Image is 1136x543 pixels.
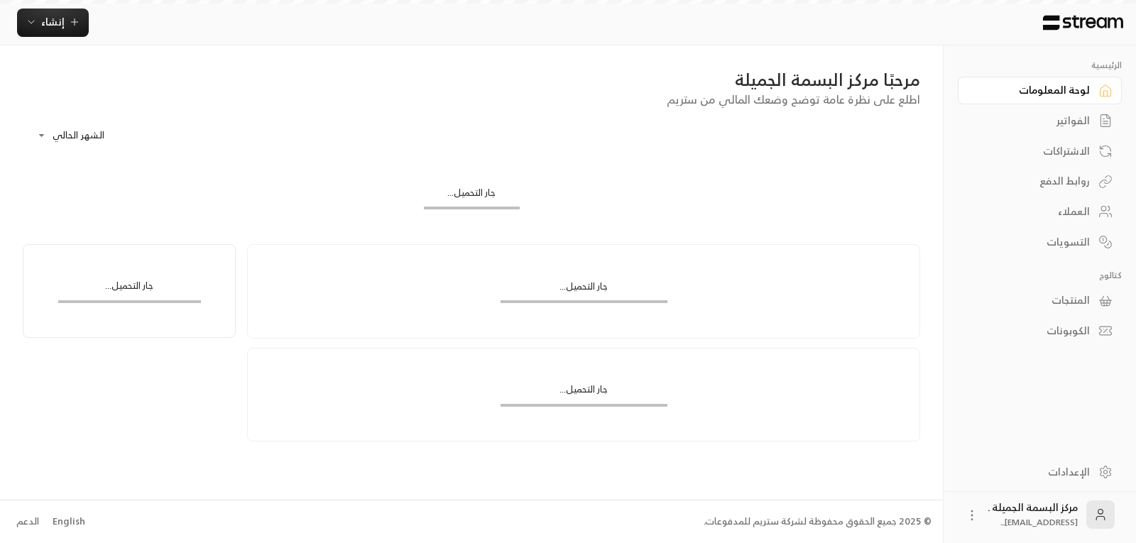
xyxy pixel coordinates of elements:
[958,60,1122,71] p: الرئيسية
[958,287,1122,314] a: المنتجات
[976,465,1090,479] div: الإعدادات
[58,279,201,300] div: جار التحميل...
[976,83,1090,97] div: لوحة المعلومات
[958,107,1122,135] a: الفواتير
[958,228,1122,256] a: التسويات
[704,515,932,529] div: © 2025 جميع الحقوق محفوظة لشركة ستريم للمدفوعات.
[667,89,920,109] span: اطلع على نظرة عامة توضح وضعك المالي من ستريم
[1042,15,1125,31] img: Logo
[501,383,667,403] div: جار التحميل...
[958,458,1122,486] a: الإعدادات
[976,144,1090,158] div: الاشتراكات
[23,68,920,91] div: مرحبًا مركز البسمة الجميلة
[976,235,1090,249] div: التسويات
[958,270,1122,281] p: كتالوج
[30,117,136,154] div: الشهر الحالي
[958,317,1122,345] a: الكوبونات
[976,293,1090,307] div: المنتجات
[11,509,43,534] a: الدعم
[41,13,65,31] span: إنشاء
[17,9,89,37] button: إنشاء
[958,168,1122,195] a: روابط الدفع
[501,280,667,300] div: جار التحميل...
[976,174,1090,188] div: روابط الدفع
[958,137,1122,165] a: الاشتراكات
[988,500,1078,529] div: مركز البسمة الجميلة .
[976,324,1090,338] div: الكوبونات
[424,186,520,207] div: جار التحميل...
[1000,515,1078,530] span: [EMAIL_ADDRESS]...
[958,77,1122,104] a: لوحة المعلومات
[53,515,85,529] div: English
[958,198,1122,226] a: العملاء
[976,204,1090,219] div: العملاء
[976,114,1090,128] div: الفواتير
